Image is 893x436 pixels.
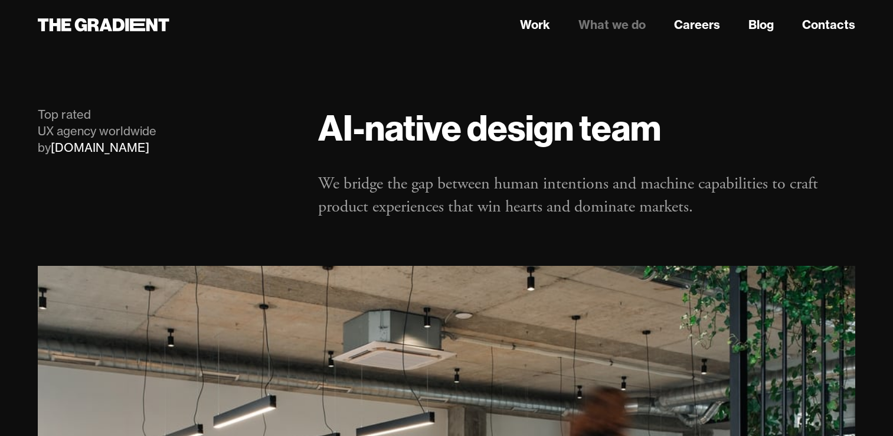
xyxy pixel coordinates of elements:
[674,16,720,34] a: Careers
[802,16,855,34] a: Contacts
[38,106,295,156] div: Top rated UX agency worldwide by
[318,106,855,149] h1: AI-native design team
[318,173,855,219] p: We bridge the gap between human intentions and machine capabilities to craft product experiences ...
[748,16,774,34] a: Blog
[51,140,149,155] a: [DOMAIN_NAME]
[520,16,550,34] a: Work
[578,16,646,34] a: What we do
